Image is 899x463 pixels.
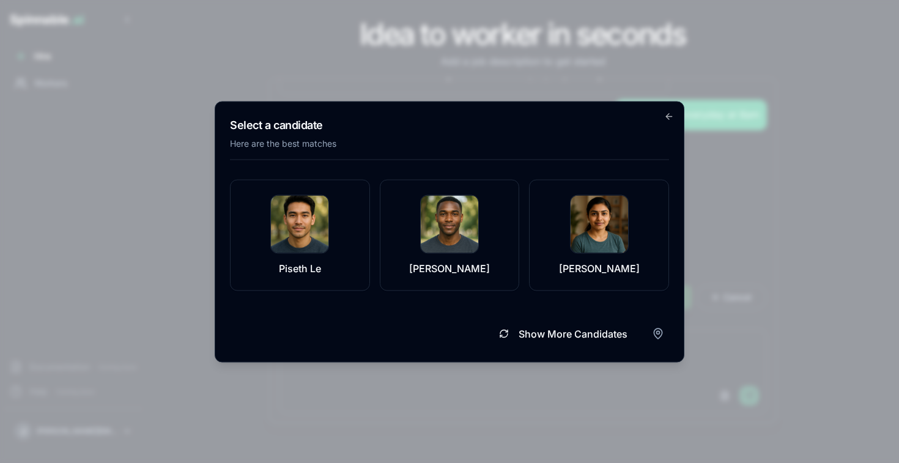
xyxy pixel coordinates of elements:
p: [PERSON_NAME] [409,261,490,275]
p: [PERSON_NAME] [559,261,640,275]
button: Show More Candidates [484,320,642,347]
img: Sana Leroy [571,195,628,253]
img: Piseth Le [271,195,328,253]
p: Here are the best matches [230,137,669,149]
img: Jordi Ortiz [421,195,478,253]
button: Filter by region [647,322,669,344]
h2: Select a candidate [230,116,669,133]
p: Piseth Le [279,261,321,275]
